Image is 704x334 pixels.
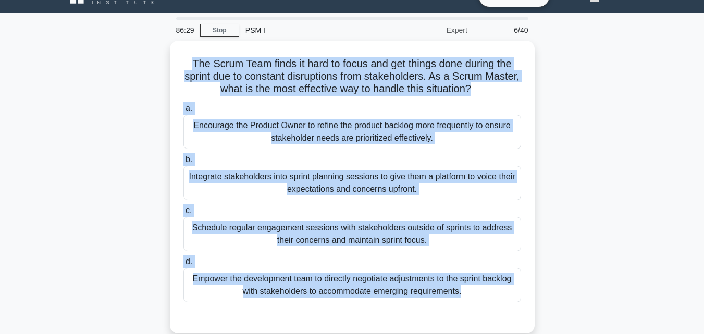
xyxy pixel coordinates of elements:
[183,115,521,149] div: Encourage the Product Owner to refine the product backlog more frequently to ensure stakeholder n...
[474,20,535,41] div: 6/40
[183,166,521,200] div: Integrate stakeholders into sprint planning sessions to give them a platform to voice their expec...
[183,268,521,302] div: Empower the development team to directly negotiate adjustments to the sprint backlog with stakeho...
[186,155,192,164] span: b.
[183,217,521,251] div: Schedule regular engagement sessions with stakeholders outside of sprints to address their concer...
[170,20,200,41] div: 86:29
[186,206,192,215] span: c.
[186,257,192,266] span: d.
[182,57,522,96] h5: The Scrum Team finds it hard to focus and get things done during the sprint due to constant disru...
[186,104,192,113] span: a.
[382,20,474,41] div: Expert
[239,20,382,41] div: PSM I
[200,24,239,37] a: Stop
